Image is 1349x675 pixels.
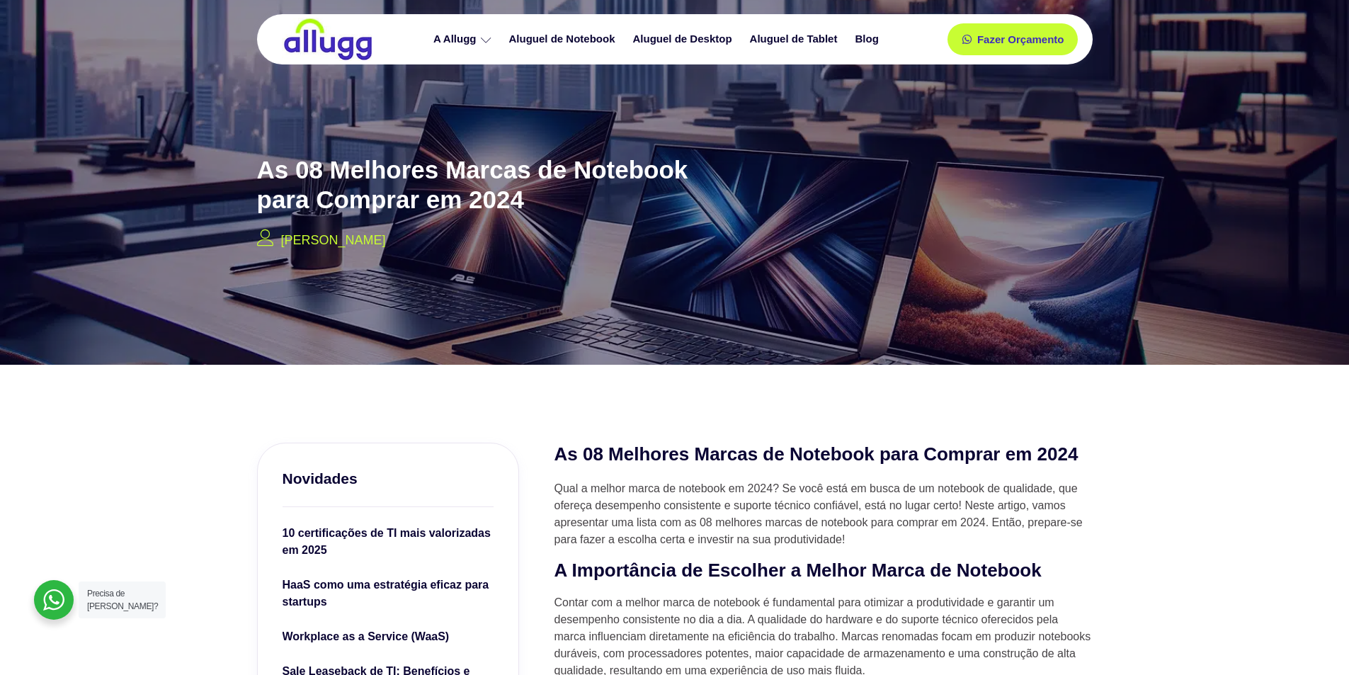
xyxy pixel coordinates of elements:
[283,525,494,562] a: 10 certificações de TI mais valorizadas em 2025
[283,577,494,614] a: HaaS como uma estratégia eficaz para startups
[554,443,1093,467] h2: As 08 Melhores Marcas de Notebook para Comprar em 2024
[743,27,848,52] a: Aluguel de Tablet
[947,23,1078,55] a: Fazer Orçamento
[426,27,502,52] a: A Allugg
[502,27,626,52] a: Aluguel de Notebook
[977,34,1064,45] span: Fazer Orçamento
[283,468,494,489] h3: Novidades
[626,27,743,52] a: Aluguel de Desktop
[87,589,158,611] span: Precisa de [PERSON_NAME]?
[281,231,386,250] p: [PERSON_NAME]
[283,628,494,649] a: Workplace as a Service (WaaS)
[282,18,374,61] img: locação de TI é Allugg
[554,480,1093,548] p: Qual a melhor marca de notebook em 2024? Se você está em busca de um notebook de qualidade, que o...
[848,27,889,52] a: Blog
[554,559,1093,583] h2: A Importância de Escolher a Melhor Marca de Notebook
[257,155,710,215] h2: As 08 Melhores Marcas de Notebook para Comprar em 2024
